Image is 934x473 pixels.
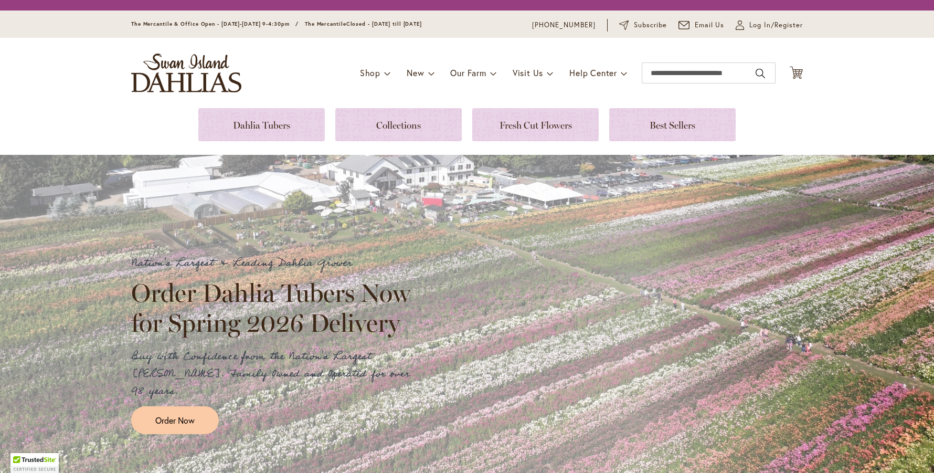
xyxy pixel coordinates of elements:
a: Subscribe [619,20,667,30]
span: Shop [360,67,380,78]
span: Subscribe [634,20,667,30]
a: Email Us [678,20,725,30]
button: Search [756,65,765,82]
a: [PHONE_NUMBER] [532,20,596,30]
span: Log In/Register [749,20,803,30]
span: Order Now [155,414,195,426]
span: Help Center [569,67,617,78]
span: Closed - [DATE] till [DATE] [346,20,422,27]
span: The Mercantile & Office Open - [DATE]-[DATE] 9-4:30pm / The Mercantile [131,20,346,27]
a: Order Now [131,406,219,434]
p: Nation's Largest & Leading Dahlia Grower [131,255,420,272]
p: Buy with Confidence from the Nation's Largest [PERSON_NAME]. Family Owned and Operated for over 9... [131,348,420,400]
a: store logo [131,54,241,92]
a: Log In/Register [736,20,803,30]
span: Visit Us [513,67,543,78]
span: Our Farm [450,67,486,78]
span: New [407,67,424,78]
h2: Order Dahlia Tubers Now for Spring 2026 Delivery [131,278,420,337]
span: Email Us [695,20,725,30]
div: TrustedSite Certified [10,453,59,473]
